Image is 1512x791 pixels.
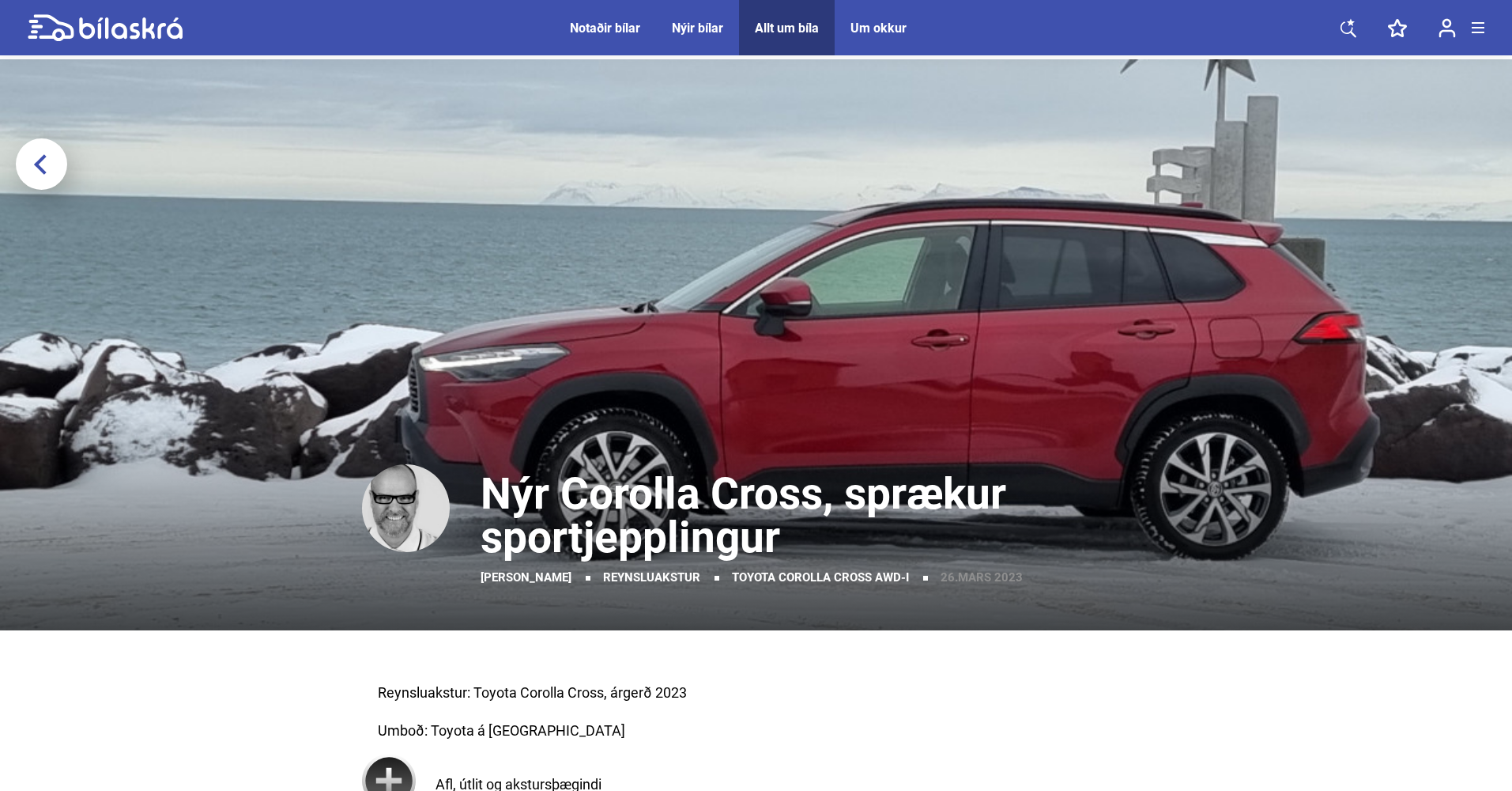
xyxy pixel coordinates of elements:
[481,472,1151,559] h1: Nýr Corolla Cross, sprækur sportjepplingur
[850,21,907,36] a: Um okkur
[603,570,700,585] a: Reynsluakstur
[755,21,819,36] a: Allt um bíla
[378,724,625,738] div: Umboð: Toyota á [GEOGRAPHIC_DATA]
[570,21,640,36] a: Notaðir bílar
[672,21,723,36] a: Nýir bílar
[1438,18,1456,38] img: user-login.svg
[941,570,1023,585] a: 26.Mars 2023
[481,570,571,585] a: [PERSON_NAME]
[378,686,687,700] div: Reynsluakstur: Toyota Corolla Cross, árgerð 2023
[732,570,909,585] a: Toyota Corolla Cross AWD-i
